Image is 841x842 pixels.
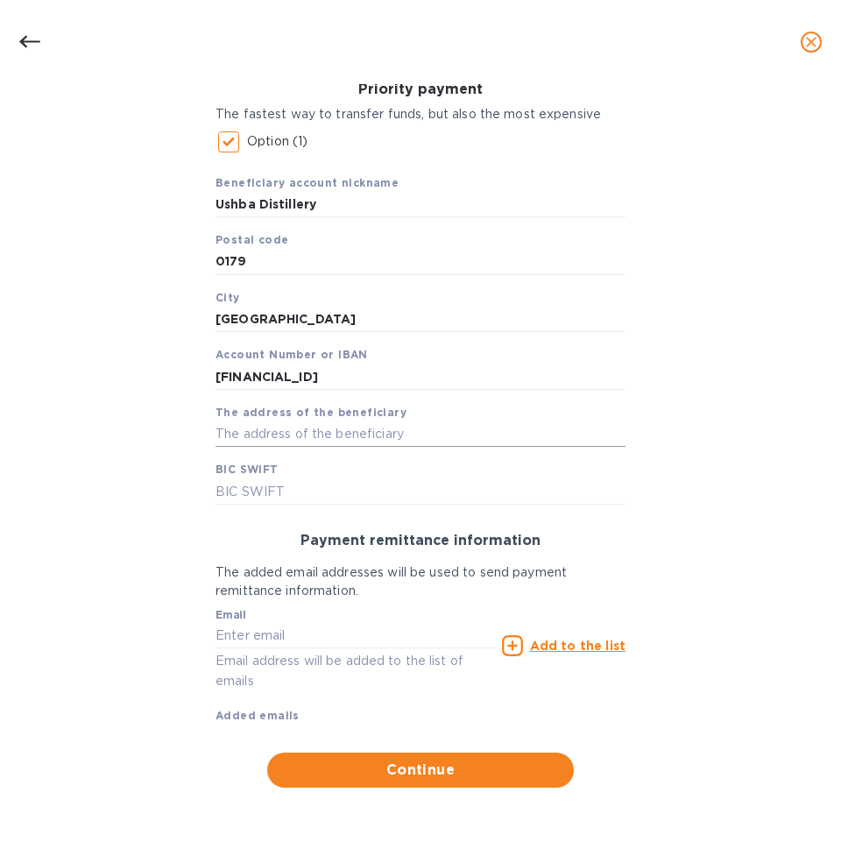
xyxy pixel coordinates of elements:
[216,463,279,476] b: BIC SWIFT
[216,291,240,304] b: City
[267,753,574,788] button: Continue
[216,406,406,419] b: The address of the beneficiary
[216,176,399,189] b: Beneficiary account nickname
[216,192,625,218] input: Beneficiary account nickname
[216,105,625,124] p: The fastest way to transfer funds, but also the most expensive
[216,533,625,549] h3: Payment remittance information
[216,81,625,98] h3: Priority payment
[281,760,560,781] span: Continue
[216,623,495,649] input: Enter email
[216,709,300,722] b: Added emails
[216,478,625,505] input: BIC SWIFT
[216,348,368,361] b: Account Number or IBAN
[530,639,625,653] u: Add to the list
[216,307,625,333] input: City
[216,610,246,620] label: Email
[216,563,625,600] p: The added email addresses will be used to send payment remittance information.
[216,651,495,691] p: Email address will be added to the list of emails
[247,132,307,151] p: Option (1)
[216,421,625,448] input: The address of the beneficiary
[790,21,832,63] button: close
[216,364,625,390] input: Account Number or IBAN
[216,249,625,275] input: Postal code
[216,233,288,246] b: Postal code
